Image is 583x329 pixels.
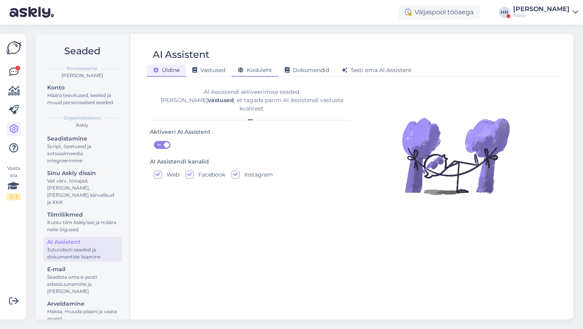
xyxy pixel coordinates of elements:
a: AI AssistentJuturoboti seaded ja dokumentide lisamine [44,237,122,262]
b: Personaalne [67,65,98,72]
div: [PERSON_NAME] [42,72,122,79]
div: Arveldamine [47,300,119,308]
div: Seadista oma e-posti edasisuunamine ja [PERSON_NAME] [47,274,119,295]
div: Sinu Askly disain [47,169,119,177]
span: Koduleht [238,67,272,74]
div: E-mail [47,265,119,274]
div: AI Assistent [47,238,119,246]
div: Vaata siia [6,165,21,200]
b: Organisatsioon [63,114,101,122]
div: Määra teavitused, keeled ja muud personaalsed seaded [47,92,119,106]
a: Sinu Askly disainVali värv, tööajad, [PERSON_NAME], [PERSON_NAME] kiirvalikud ja KKK [44,168,122,207]
div: Kutsu tiim Askly'sse ja määra neile õigused [47,219,119,233]
span: Üldine [153,67,180,74]
div: AI Assistendi aktiveerimise seaded. [PERSON_NAME] , et tagada parim AI Assistendi vastuste kvalit... [150,88,354,113]
a: SeadistamineScript, õpetused ja sotsiaalmeedia integreerimine [44,133,122,165]
h2: Seaded [42,44,122,59]
img: Askly Logo [6,40,21,55]
span: Testi oma AI Assistent [342,67,412,74]
label: Web [162,171,179,179]
b: vastused [208,97,234,104]
div: Konto [47,84,119,92]
div: AI Assistent [153,47,209,62]
a: ArveldamineMaksa, muuda plaani ja vaata arveid [44,299,122,323]
div: Script, õpetused ja sotsiaalmeedia integreerimine [47,143,119,164]
label: Facebook [194,171,225,179]
img: Illustration [400,101,511,211]
div: Juturoboti seaded ja dokumentide lisamine [47,246,119,261]
a: TiimiliikmedKutsu tiim Askly'sse ja määra neile õigused [44,209,122,234]
div: Tiimiliikmed [47,211,119,219]
span: Dokumendid [285,67,329,74]
div: [PERSON_NAME] [513,6,570,12]
div: AI Assistendi kanalid [150,158,209,166]
a: E-mailSeadista oma e-posti edasisuunamine ja [PERSON_NAME] [44,264,122,296]
div: Askly [42,122,122,129]
div: Seadistamine [47,135,119,143]
a: [PERSON_NAME]Askly [513,6,578,19]
div: Askly [513,12,570,19]
label: Instagram [240,171,273,179]
div: 2 / 3 [6,193,21,200]
div: Maksa, muuda plaani ja vaata arveid [47,308,119,322]
span: Vastused [192,67,225,74]
div: Vali värv, tööajad, [PERSON_NAME], [PERSON_NAME] kiirvalikud ja KKK [47,177,119,206]
span: ON [154,141,164,148]
div: Väljaspool tööaega [399,5,480,19]
a: KontoMäära teavitused, keeled ja muud personaalsed seaded [44,82,122,107]
div: HN [499,7,510,18]
div: Aktiveeri AI Assistent [150,128,211,137]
